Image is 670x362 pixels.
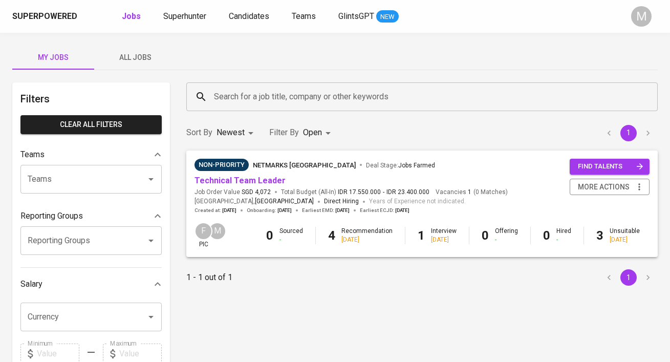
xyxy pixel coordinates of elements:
div: - [279,236,303,244]
b: 0 [482,228,489,243]
button: more actions [570,179,650,196]
span: Onboarding : [247,207,292,214]
div: Teams [20,144,162,165]
span: Vacancies ( 0 Matches ) [436,188,508,197]
span: NEW [376,12,399,22]
span: more actions [578,181,630,194]
b: 1 [418,228,425,243]
span: Non-Priority [194,160,249,170]
div: Sufficient Talents in Pipeline [194,159,249,171]
span: [DATE] [335,207,350,214]
span: IDR 23.400.000 [386,188,429,197]
div: F [194,222,212,240]
span: [DATE] [395,207,409,214]
div: Open [303,123,334,142]
span: Open [303,127,322,137]
span: Netmarks [GEOGRAPHIC_DATA] [253,161,356,169]
div: M [631,6,652,27]
div: Hired [556,227,571,244]
nav: pagination navigation [599,269,658,286]
span: 1 [466,188,471,197]
span: IDR 17.550.000 [338,188,381,197]
span: Created at : [194,207,236,214]
button: Open [144,172,158,186]
a: Superpoweredapp logo [12,9,93,24]
h6: Filters [20,91,162,107]
div: Newest [217,123,257,142]
div: [DATE] [610,236,640,244]
p: Sort By [186,126,212,139]
p: Newest [217,126,245,139]
span: [GEOGRAPHIC_DATA] , [194,197,314,207]
div: - [495,236,518,244]
div: [DATE] [431,236,457,244]
button: Open [144,233,158,248]
b: 0 [543,228,550,243]
span: Earliest EMD : [302,207,350,214]
div: Interview [431,227,457,244]
span: My Jobs [18,51,88,64]
div: Superpowered [12,11,77,23]
span: [GEOGRAPHIC_DATA] [255,197,314,207]
div: Unsuitable [610,227,640,244]
span: Superhunter [163,11,206,21]
div: Recommendation [341,227,393,244]
img: app logo [79,9,93,24]
p: Reporting Groups [20,210,83,222]
a: Technical Team Leader [194,176,286,185]
a: Teams [292,10,318,23]
div: [DATE] [341,236,393,244]
p: Salary [20,278,42,290]
b: 0 [266,228,273,243]
p: Filter By [269,126,299,139]
a: GlintsGPT NEW [338,10,399,23]
span: All Jobs [100,51,170,64]
div: pic [194,222,212,249]
button: Open [144,310,158,324]
span: Direct Hiring [324,198,359,205]
p: 1 - 1 out of 1 [186,271,232,284]
button: page 1 [620,269,637,286]
div: Sourced [279,227,303,244]
b: 3 [596,228,603,243]
button: find talents [570,159,650,175]
span: - [383,188,384,197]
a: Jobs [122,10,143,23]
b: 4 [328,228,335,243]
div: Reporting Groups [20,206,162,226]
div: M [208,222,226,240]
span: Total Budget (All-In) [281,188,429,197]
span: SGD 4,072 [242,188,271,197]
span: GlintsGPT [338,11,374,21]
span: Job Order Value [194,188,271,197]
b: Jobs [122,11,141,21]
a: Superhunter [163,10,208,23]
span: [DATE] [277,207,292,214]
button: Clear All filters [20,115,162,134]
a: Candidates [229,10,271,23]
button: page 1 [620,125,637,141]
span: Teams [292,11,316,21]
div: - [556,236,571,244]
div: Salary [20,274,162,294]
nav: pagination navigation [599,125,658,141]
span: Earliest ECJD : [360,207,409,214]
span: [DATE] [222,207,236,214]
span: Deal Stage : [366,162,435,169]
span: Jobs Farmed [398,162,435,169]
span: Candidates [229,11,269,21]
span: Years of Experience not indicated. [369,197,466,207]
span: find talents [578,161,643,173]
p: Teams [20,148,45,161]
div: Offering [495,227,518,244]
span: Clear All filters [29,118,154,131]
